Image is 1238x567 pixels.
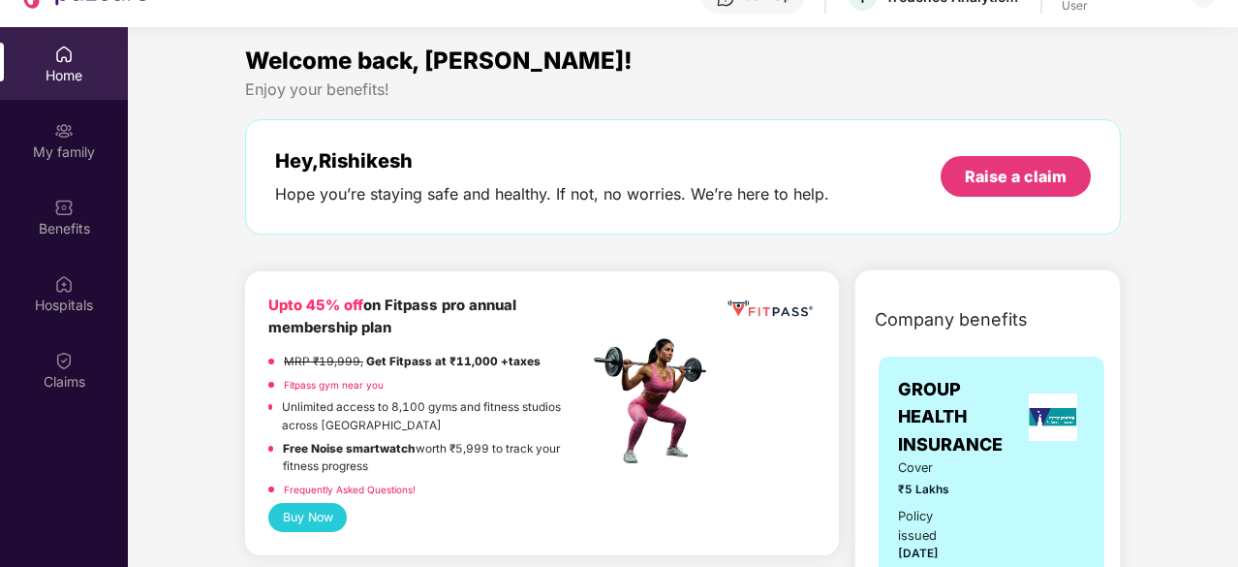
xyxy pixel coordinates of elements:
[284,355,363,368] del: MRP ₹19,999,
[268,503,347,531] button: Buy Now
[366,355,541,368] strong: Get Fitpass at ₹11,000 +taxes
[282,398,588,434] p: Unlimited access to 8,100 gyms and fitness studios across [GEOGRAPHIC_DATA]
[1029,394,1077,441] img: insurerLogo
[245,47,633,75] span: Welcome back, [PERSON_NAME]!
[284,379,384,391] a: Fitpass gym near you
[54,45,74,64] img: svg+xml;base64,PHN2ZyBpZD0iSG9tZSIgeG1sbnM9Imh0dHA6Ly93d3cudzMub3JnLzIwMDAvc3ZnIiB3aWR0aD0iMjAiIG...
[284,484,416,495] a: Frequently Asked Questions!
[275,149,829,173] div: Hey, Rishikesh
[245,79,1121,100] div: Enjoy your benefits!
[898,547,939,560] span: [DATE]
[283,442,416,456] strong: Free Noise smartwatch
[54,274,74,294] img: svg+xml;base64,PHN2ZyBpZD0iSG9zcGl0YWxzIiB4bWxucz0iaHR0cDovL3d3dy53My5vcmcvMjAwMC9zdmciIHdpZHRoPS...
[898,376,1021,458] span: GROUP HEALTH INSURANCE
[898,481,969,499] span: ₹5 Lakhs
[54,121,74,141] img: svg+xml;base64,PHN2ZyB3aWR0aD0iMjAiIGhlaWdodD0iMjAiIHZpZXdCb3g9IjAgMCAyMCAyMCIgZmlsbD0ibm9uZSIgeG...
[268,297,516,336] b: on Fitpass pro annual membership plan
[965,166,1067,187] div: Raise a claim
[898,458,969,478] span: Cover
[54,351,74,370] img: svg+xml;base64,PHN2ZyBpZD0iQ2xhaW0iIHhtbG5zPSJodHRwOi8vd3d3LnczLm9yZy8yMDAwL3N2ZyIgd2lkdGg9IjIwIi...
[875,306,1028,333] span: Company benefits
[898,507,969,546] div: Policy issued
[588,333,724,469] img: fpp.png
[268,297,363,314] b: Upto 45% off
[725,295,816,323] img: fppp.png
[275,184,829,205] div: Hope you’re staying safe and healthy. If not, no worries. We’re here to help.
[54,198,74,217] img: svg+xml;base64,PHN2ZyBpZD0iQmVuZWZpdHMiIHhtbG5zPSJodHRwOi8vd3d3LnczLm9yZy8yMDAwL3N2ZyIgd2lkdGg9Ij...
[283,440,588,476] p: worth ₹5,999 to track your fitness progress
